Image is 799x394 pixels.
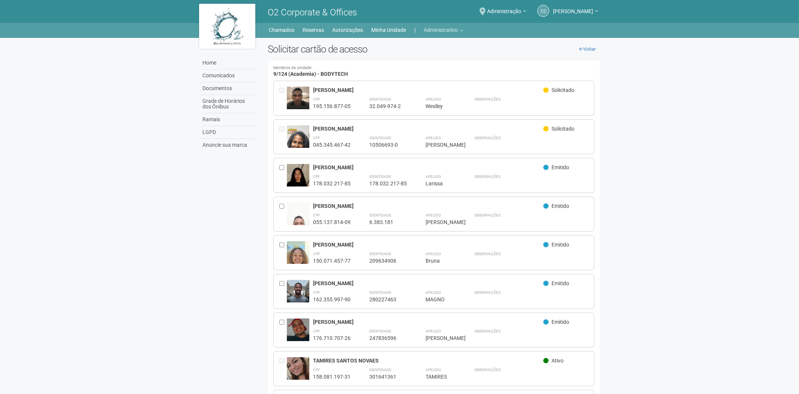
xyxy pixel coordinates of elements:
[552,126,574,132] span: Solicitado
[313,252,320,256] strong: CPF
[287,357,309,382] img: user.jpg
[415,25,416,35] a: |
[313,319,544,325] div: [PERSON_NAME]
[287,319,309,344] img: user.jpg
[426,97,441,101] strong: Apelido
[313,373,351,380] div: 158.081.197-31
[474,329,501,333] strong: Observações
[273,66,595,77] h4: 9/124 (Academia) - BODYTECH
[369,373,407,380] div: 301641361
[313,180,351,187] div: 178.032.217-85
[369,213,391,217] strong: Identidade
[313,241,544,248] div: [PERSON_NAME]
[313,280,544,287] div: [PERSON_NAME]
[552,164,569,170] span: Emitido
[474,136,501,140] strong: Observações
[369,103,407,110] div: 32.049-974-2
[279,125,287,148] div: Entre em contato com a Aministração para solicitar o cancelamento ou 2a via
[426,329,441,333] strong: Apelido
[201,69,256,82] a: Comunicados
[201,126,256,139] a: LGPD
[369,368,391,372] strong: Identidade
[552,280,569,286] span: Emitido
[474,97,501,101] strong: Observações
[474,290,501,295] strong: Observações
[553,9,598,15] a: [PERSON_NAME]
[369,174,391,179] strong: Identidade
[426,136,441,140] strong: Apelido
[313,290,320,295] strong: CPF
[279,357,287,380] div: Entre em contato com a Aministração para solicitar o cancelamento ou 2a via
[268,44,600,55] h2: Solicitar cartão de acesso
[487,1,521,14] span: Administração
[287,241,309,281] img: user.jpg
[369,329,391,333] strong: Identidade
[201,95,256,113] a: Grade de Horários dos Ônibus
[303,25,324,35] a: Reservas
[273,66,595,70] small: Membros da unidade
[269,25,295,35] a: Chamados
[369,257,407,264] div: 209634906
[313,125,544,132] div: [PERSON_NAME]
[426,174,441,179] strong: Apelido
[313,335,351,341] div: 176.710.707-26
[287,203,309,253] img: user.jpg
[313,368,320,372] strong: CPF
[487,9,526,15] a: Administração
[279,87,287,110] div: Entre em contato com a Aministração para solicitar o cancelamento ou 2a via
[287,164,309,194] img: user.jpg
[426,335,456,341] div: [PERSON_NAME]
[313,87,544,93] div: [PERSON_NAME]
[313,164,544,171] div: [PERSON_NAME]
[426,252,441,256] strong: Apelido
[201,139,256,151] a: Anuncie sua marca
[426,368,441,372] strong: Apelido
[426,103,456,110] div: Weslley
[552,242,569,248] span: Emitido
[313,257,351,264] div: 150.071.457-77
[313,296,351,303] div: 162.355.997-90
[313,329,320,333] strong: CPF
[369,290,391,295] strong: Identidade
[553,1,593,14] span: Camila Catarina Lima
[201,82,256,95] a: Documentos
[426,213,441,217] strong: Apelido
[369,141,407,148] div: 10506693-0
[287,280,309,307] img: user.jpg
[474,174,501,179] strong: Observações
[369,335,407,341] div: 247836596
[199,4,255,49] img: logo.jpg
[369,296,407,303] div: 280227463
[426,180,456,187] div: Larissa
[333,25,363,35] a: Autorizações
[313,97,320,101] strong: CPF
[201,113,256,126] a: Ramais
[426,296,456,303] div: MAGNO
[369,252,391,256] strong: Identidade
[268,7,357,18] span: O2 Corporate & Offices
[313,174,320,179] strong: CPF
[201,57,256,69] a: Home
[474,252,501,256] strong: Observações
[287,125,309,162] img: user.jpg
[474,213,501,217] strong: Observações
[424,25,463,35] a: Administrativo
[313,203,544,209] div: [PERSON_NAME]
[426,290,441,295] strong: Apelido
[552,87,574,93] span: Solicitado
[575,44,600,55] a: Voltar
[552,319,569,325] span: Emitido
[313,141,351,148] div: 045.345.467-42
[369,136,391,140] strong: Identidade
[426,141,456,148] div: [PERSON_NAME]
[372,25,406,35] a: Minha Unidade
[552,203,569,209] span: Emitido
[313,136,320,140] strong: CPF
[369,180,407,187] div: 178.032.217-85
[552,358,564,364] span: Ativo
[313,103,351,110] div: 195.156.877-05
[313,219,351,226] div: 055.137.814-09
[287,87,309,110] img: user.jpg
[426,257,456,264] div: Bruna
[313,213,320,217] strong: CPF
